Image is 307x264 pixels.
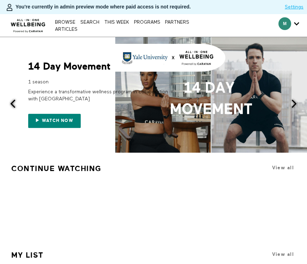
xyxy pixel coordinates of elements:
a: Browse [53,20,77,25]
a: THIS WEEK [103,20,131,25]
a: Search [79,20,101,25]
a: PROGRAMS [132,20,162,25]
nav: Primary [53,18,208,33]
div: Secondary [273,14,305,37]
a: PARTNERS [163,20,191,25]
img: CARAVAN [8,14,48,34]
a: View all [272,252,294,257]
a: View all [272,165,294,170]
img: person-bdfc0eaa9744423c596e6e1c01710c89950b1dff7c83b5d61d716cfd8139584f.svg [5,3,14,12]
a: My list [11,248,44,263]
a: Settings [285,4,303,11]
a: Continue Watching [11,161,102,176]
a: ARTICLES [53,27,79,32]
